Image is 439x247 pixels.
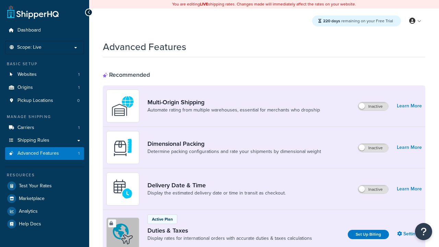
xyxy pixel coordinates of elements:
[147,148,321,155] a: Determine packing configurations and rate your shipments by dimensional weight
[152,216,173,222] p: Active Plan
[17,85,33,91] span: Origins
[19,183,52,189] span: Test Your Rates
[5,68,84,81] a: Websites1
[19,196,45,202] span: Marketplace
[200,1,208,7] b: LIVE
[5,121,84,134] a: Carriers1
[5,134,84,147] a: Shipping Rules
[323,18,393,24] span: remaining on your Free Trial
[5,205,84,217] a: Analytics
[5,68,84,81] li: Websites
[78,72,80,78] span: 1
[5,192,84,205] a: Marketplace
[358,144,388,152] label: Inactive
[19,209,38,214] span: Analytics
[397,143,422,152] a: Learn More
[5,172,84,178] div: Resources
[17,45,41,50] span: Scope: Live
[5,61,84,67] div: Basic Setup
[111,94,135,118] img: WatD5o0RtDAAAAAElFTkSuQmCC
[17,151,59,156] span: Advanced Features
[5,121,84,134] li: Carriers
[78,85,80,91] span: 1
[397,229,422,239] a: Settings
[5,81,84,94] li: Origins
[77,98,80,104] span: 0
[5,180,84,192] a: Test Your Rates
[5,94,84,107] a: Pickup Locations0
[5,218,84,230] a: Help Docs
[147,190,286,197] a: Display the estimated delivery date or time in transit as checkout.
[415,223,432,240] button: Open Resource Center
[397,101,422,111] a: Learn More
[348,230,389,239] a: Set Up Billing
[5,147,84,160] a: Advanced Features1
[103,40,186,54] h1: Advanced Features
[17,125,34,131] span: Carriers
[5,114,84,120] div: Manage Shipping
[5,147,84,160] li: Advanced Features
[103,71,150,79] div: Recommended
[397,184,422,194] a: Learn More
[358,185,388,193] label: Inactive
[147,227,312,234] a: Duties & Taxes
[323,18,340,24] strong: 220 days
[17,138,49,143] span: Shipping Rules
[111,177,135,201] img: gfkeb5ejjkALwAAAABJRU5ErkJggg==
[19,221,41,227] span: Help Docs
[78,151,80,156] span: 1
[147,107,320,114] a: Automate rating from multiple warehouses, essential for merchants who dropship
[17,27,41,33] span: Dashboard
[358,102,388,110] label: Inactive
[5,24,84,37] a: Dashboard
[17,98,53,104] span: Pickup Locations
[5,81,84,94] a: Origins1
[111,136,135,160] img: DTVBYsAAAAAASUVORK5CYII=
[5,94,84,107] li: Pickup Locations
[147,235,312,242] a: Display rates for international orders with accurate duties & taxes calculations
[147,181,286,189] a: Delivery Date & Time
[147,140,321,148] a: Dimensional Packing
[17,72,37,78] span: Websites
[147,98,320,106] a: Multi-Origin Shipping
[78,125,80,131] span: 1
